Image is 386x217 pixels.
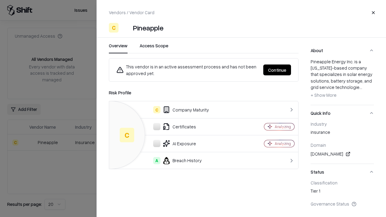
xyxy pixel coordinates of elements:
div: [DOMAIN_NAME] [311,150,374,158]
div: C [153,106,160,113]
button: About [311,42,374,58]
span: + Show More [311,92,337,98]
div: Domain [311,142,374,148]
div: Breach History [114,157,243,164]
div: Company Maturity [114,106,243,113]
div: Quick Info [311,121,374,164]
div: A [153,157,160,164]
div: Governance Status [311,201,374,206]
button: Status [311,164,374,180]
div: This vendor is in an active assessment process and has not been approved yet. [116,63,258,77]
p: Vendors / Vendor Card [109,9,154,16]
div: insurance [311,129,374,137]
div: Analyzing [275,124,291,129]
div: Tier 1 [311,188,374,196]
div: AI Exposure [114,140,243,147]
button: Continue [263,64,291,75]
div: Analyzing [275,141,291,146]
div: Pineapple Energy Inc. is a [US_STATE]-based company that specializes in solar energy solutions, b... [311,58,374,100]
button: Quick Info [311,105,374,121]
div: Risk Profile [109,89,299,96]
div: C [109,23,119,33]
div: Industry [311,121,374,127]
button: Access Scope [140,42,168,53]
div: About [311,58,374,105]
div: Pineapple [133,23,163,33]
img: Pineapple [121,23,131,33]
div: Classification [311,180,374,185]
span: ... [359,84,362,90]
button: Overview [109,42,128,53]
div: C [120,128,134,142]
button: + Show More [311,90,337,100]
div: Certificates [114,123,243,130]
